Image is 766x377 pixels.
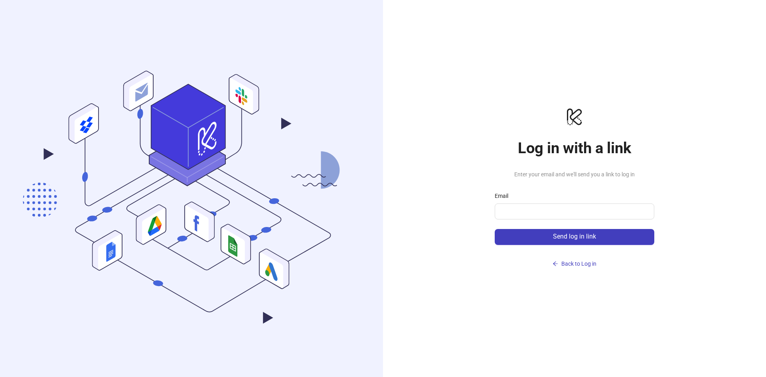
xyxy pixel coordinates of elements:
[495,139,654,157] h1: Log in with a link
[499,207,648,216] input: Email
[495,170,654,179] span: Enter your email and we'll send you a link to log in
[495,191,513,200] label: Email
[495,245,654,270] a: Back to Log in
[495,229,654,245] button: Send log in link
[553,261,558,266] span: arrow-left
[561,261,596,267] span: Back to Log in
[553,233,596,240] span: Send log in link
[495,258,654,270] button: Back to Log in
